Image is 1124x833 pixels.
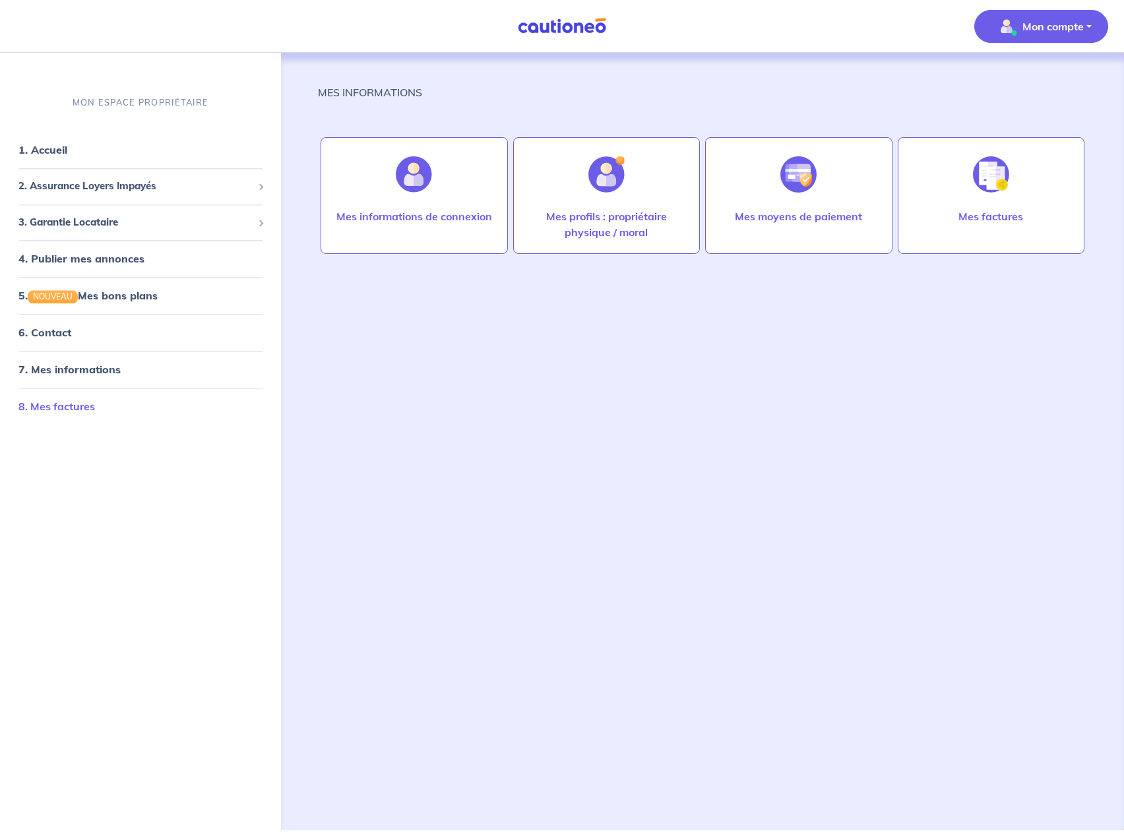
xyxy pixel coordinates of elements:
[336,208,492,224] p: Mes informations de connexion
[5,137,276,164] div: 1. Accueil
[973,156,1009,193] img: illu_invoice.svg
[996,16,1017,37] img: illu_account_valid_menu.svg
[958,208,1023,224] p: Mes factures
[1022,18,1084,34] p: Mon compte
[18,363,121,377] a: 7. Mes informations
[396,156,432,193] img: illu_account.svg
[513,18,611,34] img: Cautioneo
[18,400,95,414] a: 8. Mes factures
[5,357,276,383] div: 7. Mes informations
[974,10,1108,43] button: illu_account_valid_menu.svgMon compte
[18,179,253,195] span: 2. Assurance Loyers Impayés
[5,174,276,200] div: 2. Assurance Loyers Impayés
[18,144,67,157] a: 1. Accueil
[735,208,862,224] p: Mes moyens de paiement
[780,156,817,193] img: illu_credit_card_no_anim.svg
[5,246,276,272] div: 4. Publier mes annonces
[18,326,71,340] a: 6. Contact
[5,320,276,346] div: 6. Contact
[318,84,422,100] p: MES INFORMATIONS
[5,394,276,420] div: 8. Mes factures
[73,96,208,109] p: MON ESPACE PROPRIÉTAIRE
[18,290,158,303] a: 5.NOUVEAUMes bons plans
[5,283,276,309] div: 5.NOUVEAUMes bons plans
[527,208,687,240] p: Mes profils : propriétaire physique / moral
[588,156,625,193] img: illu_account_add.svg
[18,253,144,266] a: 4. Publier mes annonces
[5,210,276,235] div: 3. Garantie Locataire
[18,215,253,230] span: 3. Garantie Locataire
